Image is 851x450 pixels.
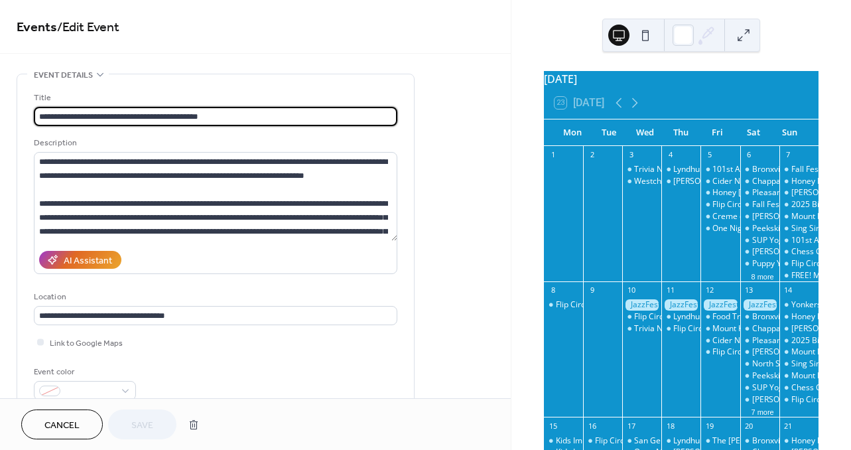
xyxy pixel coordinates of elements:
div: Sing Sing Kill Brewery Run Club [779,358,818,370]
div: 9 [587,285,597,295]
div: Honey Bee Grove Flower Farm - Farmers Market [779,176,818,187]
div: North Salem Farmers Market [740,358,779,370]
div: Creme de la Creme Pole Dancing Show [700,211,740,222]
div: Puppy Yoga [752,258,795,269]
div: Irvington Farmer's Market [779,323,818,335]
div: Cider Nights with live music & food truck at Harvest Moon's Hardscrabble Cider [700,335,740,346]
div: 8 [548,285,558,295]
div: TASH Farmer's Market at Patriot's Park [740,246,779,258]
div: Flip Circus - Yorktown [661,323,700,335]
div: Trivia Night at Sing Sing Kill Brewery [622,323,661,335]
div: Flip Circus - [GEOGRAPHIC_DATA] [595,435,720,447]
div: 2 [587,150,597,160]
a: Events [17,15,57,40]
div: Flip Circus - Yorktown [700,199,740,210]
button: Cancel [21,410,103,439]
span: Event details [34,68,93,82]
div: Tue [590,119,627,146]
div: Thu [663,119,700,146]
div: Michael Blaustein Comedy Night at Tarrytown Music Hall [661,176,700,187]
div: Honey Bee Grove Flower Farm - Farmers Market [779,435,818,447]
div: Trivia Night at Sing Sing Kill Brewery [622,164,661,175]
div: 10 [626,285,636,295]
div: Mount Kisco Septemberfest [700,323,740,335]
div: Bronxville Farmers Market [752,435,850,447]
div: Description [34,136,395,150]
div: SUP Yoga & Paddleboarding Lessons [740,382,779,394]
div: Lyndhurst Landscape Volunteering [661,311,700,323]
div: Flip Circus - [GEOGRAPHIC_DATA] [673,323,798,335]
div: Irvington Farmer's Market [779,187,818,198]
div: 19 [704,421,714,431]
div: Flip Circus - Yorktown [700,346,740,358]
div: Location [34,290,395,304]
div: AI Assistant [64,254,112,268]
button: AI Assistant [39,251,121,269]
div: Flip Circus - Yorktown [583,435,622,447]
div: Chappaqua Farmers Market [740,176,779,187]
div: Fall Festival at Harvest Moon Orchard [740,199,779,210]
div: Flip Circus - Yorktown [622,311,661,323]
div: Honey Bee Grove Flower Farm - Sunset U-Pick Flowers [700,187,740,198]
div: Event color [34,365,133,379]
div: 2025 Bicycle Sundays [779,199,818,210]
div: 20 [744,421,754,431]
div: Mount Kisco Septemberfest [779,370,818,382]
div: [DATE] [544,71,818,87]
div: Flip Circus - Yorktown [779,394,818,406]
div: Kids Improv & Sketch Classes at Unthinkable Comedy: Funables, Improv classes for grades 1-2 [544,435,583,447]
div: 21 [783,421,793,431]
div: Chess Club at Sing Sing Kill Brewery [779,246,818,258]
div: Flip Circus - [GEOGRAPHIC_DATA] [556,299,681,311]
div: Yonkers Marathon, Half Marathon & 5K [779,299,818,311]
div: 15 [548,421,558,431]
button: 7 more [746,406,779,417]
div: Lyndhurst Landscape Volunteering [661,164,700,175]
div: 6 [744,150,754,160]
div: John Jay Homestead Farm Market In Katonah [740,211,779,222]
span: Link to Google Maps [50,337,123,350]
div: Wed [627,119,663,146]
div: JazzFest White Plains: Sept. 10 - 14 [740,299,779,311]
div: Food Truck [DATE] [712,311,781,323]
div: Bronxville Farmers Market [740,311,779,323]
div: Pleasantville Farmers Market [740,335,779,346]
div: Sun [771,119,808,146]
div: Flip Circus - [GEOGRAPHIC_DATA] [712,199,837,210]
div: Puppy Yoga [740,258,779,269]
div: One Night of Queen performed by Gary Mullen & the Works [700,223,740,234]
div: Chess Club at Sing Sing Kill Brewery [779,382,818,394]
div: Bronxville Farmers Market [752,164,850,175]
div: Lyndhurst Landscape Volunteering [673,311,801,323]
div: Fri [699,119,736,146]
div: SUP Yoga & Paddleboarding Lessons [740,235,779,246]
div: Flip Circus - [GEOGRAPHIC_DATA] [634,311,759,323]
div: Peekskill Farmers Market [752,223,846,234]
div: Lyndhurst Landscape Volunteering [661,435,700,447]
div: 2025 Bicycle Sundays [779,335,818,346]
div: JazzFest White Plains: Sept. 10 - 14 [661,299,700,311]
div: Westchester Soccer Club Home Game - Richmond Kickers at Westchester SC [622,176,661,187]
div: Bronxville Farmers Market [740,435,779,447]
div: Peekskill Farmers Market [740,370,779,382]
span: / Edit Event [57,15,119,40]
div: TASH Farmer's Market at Patriot's Park [740,394,779,406]
div: Mount Kisco Septemberfest [712,323,815,335]
div: Flip Circus - Yorktown [544,299,583,311]
div: Bronxville Farmers Market [740,164,779,175]
div: 18 [665,421,675,431]
div: 12 [704,285,714,295]
div: Bronxville Farmers Market [752,311,850,323]
div: 16 [587,421,597,431]
div: 3 [626,150,636,160]
div: Title [34,91,395,105]
div: San Gennaro Feast Yorktown [622,435,661,447]
div: Food Truck Friday [700,311,740,323]
div: 17 [626,421,636,431]
div: JazzFest White Plains: Sept. 10 - 14 [700,299,740,311]
div: Cider Nights with live music & food truck at Harvest Moon's Hardscrabble Cider [700,176,740,187]
div: Lyndhurst Landscape Volunteering [673,164,801,175]
div: 7 [783,150,793,160]
div: Fall Festival at Harvest Moon Orchard [779,164,818,175]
